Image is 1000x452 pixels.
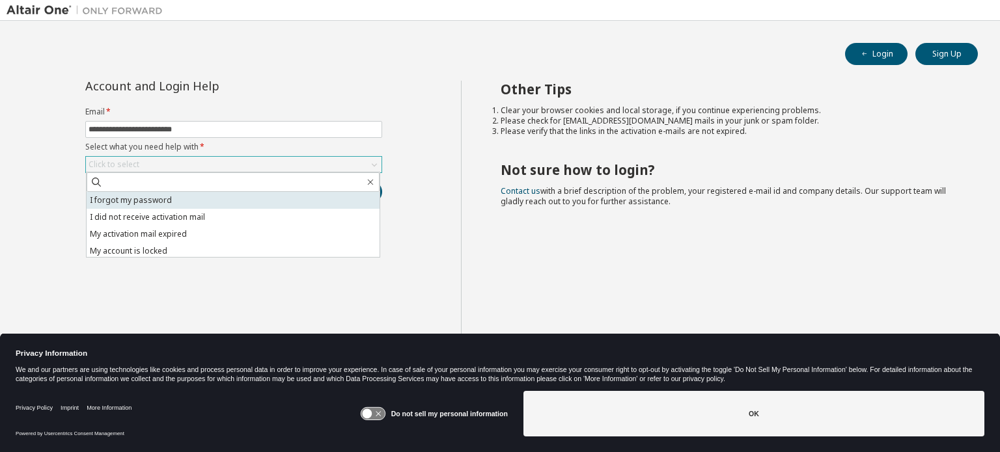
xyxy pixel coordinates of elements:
h2: Other Tips [501,81,955,98]
li: Clear your browser cookies and local storage, if you continue experiencing problems. [501,105,955,116]
h2: Not sure how to login? [501,161,955,178]
div: Click to select [89,159,139,170]
div: Account and Login Help [85,81,323,91]
li: I forgot my password [87,192,380,209]
button: Login [845,43,908,65]
button: Sign Up [915,43,978,65]
img: Altair One [7,4,169,17]
div: Click to select [86,157,382,172]
label: Select what you need help with [85,142,382,152]
a: Contact us [501,185,540,196]
li: Please check for [EMAIL_ADDRESS][DOMAIN_NAME] mails in your junk or spam folder. [501,116,955,126]
span: with a brief description of the problem, your registered e-mail id and company details. Our suppo... [501,185,946,207]
label: Email [85,107,382,117]
li: Please verify that the links in the activation e-mails are not expired. [501,126,955,137]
